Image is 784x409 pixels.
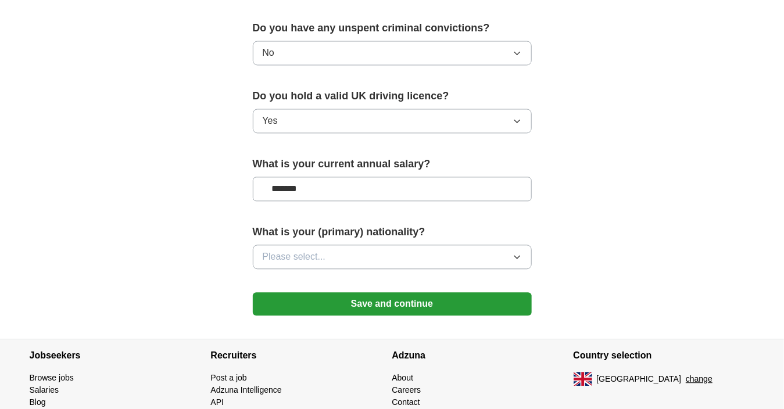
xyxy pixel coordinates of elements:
span: [GEOGRAPHIC_DATA] [597,374,682,386]
button: Please select... [253,245,532,270]
span: No [263,46,274,60]
label: What is your (primary) nationality? [253,225,532,241]
a: Salaries [30,386,59,395]
label: What is your current annual salary? [253,157,532,173]
a: API [211,398,224,407]
button: Yes [253,109,532,134]
span: Yes [263,114,278,128]
a: Contact [392,398,420,407]
h4: Country selection [574,340,755,372]
a: Post a job [211,374,247,383]
span: Please select... [263,250,326,264]
label: Do you hold a valid UK driving licence? [253,89,532,105]
a: Careers [392,386,421,395]
a: Adzuna Intelligence [211,386,282,395]
button: Save and continue [253,293,532,316]
label: Do you have any unspent criminal convictions? [253,21,532,37]
a: About [392,374,414,383]
button: No [253,41,532,66]
button: change [686,374,713,386]
a: Blog [30,398,46,407]
img: UK flag [574,372,592,386]
a: Browse jobs [30,374,74,383]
